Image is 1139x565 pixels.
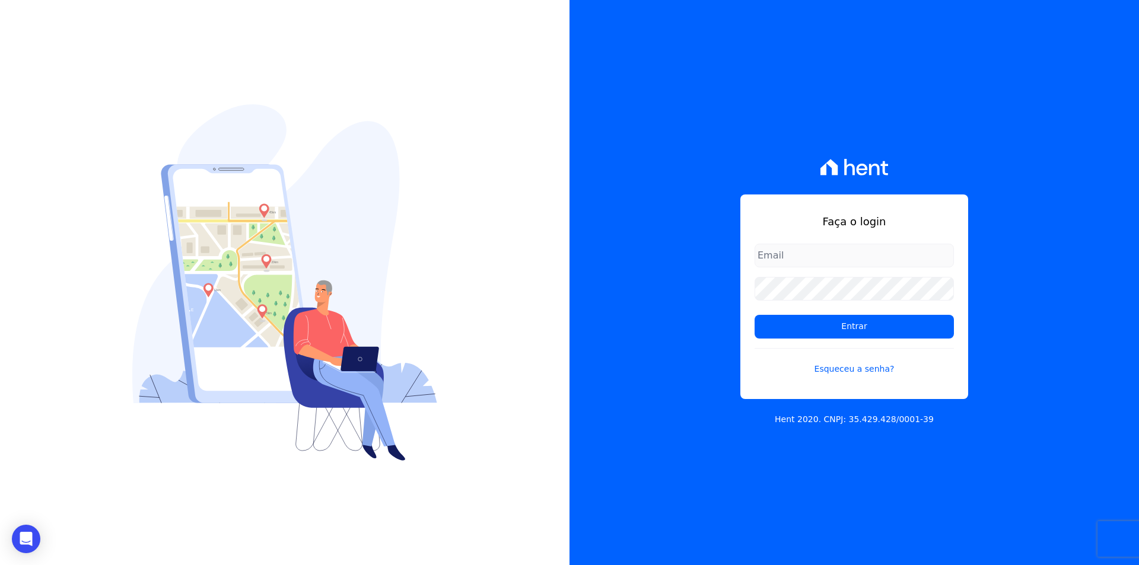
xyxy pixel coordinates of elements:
[755,315,954,339] input: Entrar
[755,213,954,229] h1: Faça o login
[132,104,437,461] img: Login
[755,348,954,375] a: Esqueceu a senha?
[775,413,934,426] p: Hent 2020. CNPJ: 35.429.428/0001-39
[12,525,40,553] div: Open Intercom Messenger
[755,244,954,267] input: Email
